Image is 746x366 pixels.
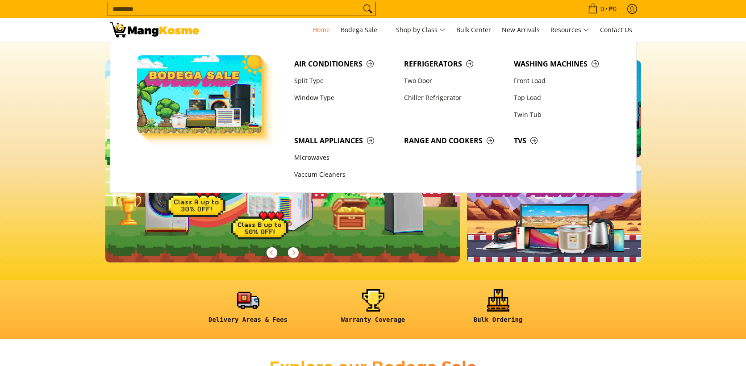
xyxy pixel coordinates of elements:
[283,243,303,262] button: Next
[290,72,400,89] a: Split Type
[509,72,619,89] a: Front Load
[400,55,509,72] a: Refrigerators
[509,89,619,106] a: Top Load
[400,89,509,106] a: Chiller Refrigerator
[514,135,615,146] span: TVs
[400,72,509,89] a: Two Door
[190,289,306,331] a: <h6><strong>Delivery Areas & Fees</strong></h6>
[137,55,262,133] img: Bodega Sale
[502,25,540,34] span: New Arrivals
[546,18,594,42] a: Resources
[456,25,491,34] span: Bulk Center
[290,55,400,72] a: Air Conditioners
[509,132,619,149] a: TVs
[290,150,400,166] a: Microwaves
[452,18,496,42] a: Bulk Center
[404,135,505,146] span: Range and Cookers
[262,243,282,262] button: Previous
[315,289,431,331] a: <h6><strong>Warranty Coverage</strong></h6>
[596,18,637,42] a: Contact Us
[600,25,632,34] span: Contact Us
[290,132,400,149] a: Small Appliances
[294,135,395,146] span: Small Appliances
[208,18,637,42] nav: Main Menu
[290,166,400,183] a: Vaccum Cleaners
[440,289,556,331] a: <h6><strong>Bulk Ordering</strong></h6>
[550,25,589,36] span: Resources
[336,18,390,42] a: Bodega Sale
[313,25,330,34] span: Home
[290,89,400,106] a: Window Type
[509,55,619,72] a: Washing Machines
[585,4,619,14] span: •
[110,22,199,37] img: Mang Kosme: Your Home Appliances Warehouse Sale Partner!
[396,25,446,36] span: Shop by Class
[308,18,334,42] a: Home
[105,60,460,262] img: Gaming desktop banner
[497,18,544,42] a: New Arrivals
[361,2,375,16] button: Search
[404,58,505,70] span: Refrigerators
[400,132,509,149] a: Range and Cookers
[608,6,618,12] span: ₱0
[294,58,395,70] span: Air Conditioners
[509,106,619,123] a: Twin Tub
[599,6,605,12] span: 0
[514,58,615,70] span: Washing Machines
[392,18,450,42] a: Shop by Class
[341,25,385,36] span: Bodega Sale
